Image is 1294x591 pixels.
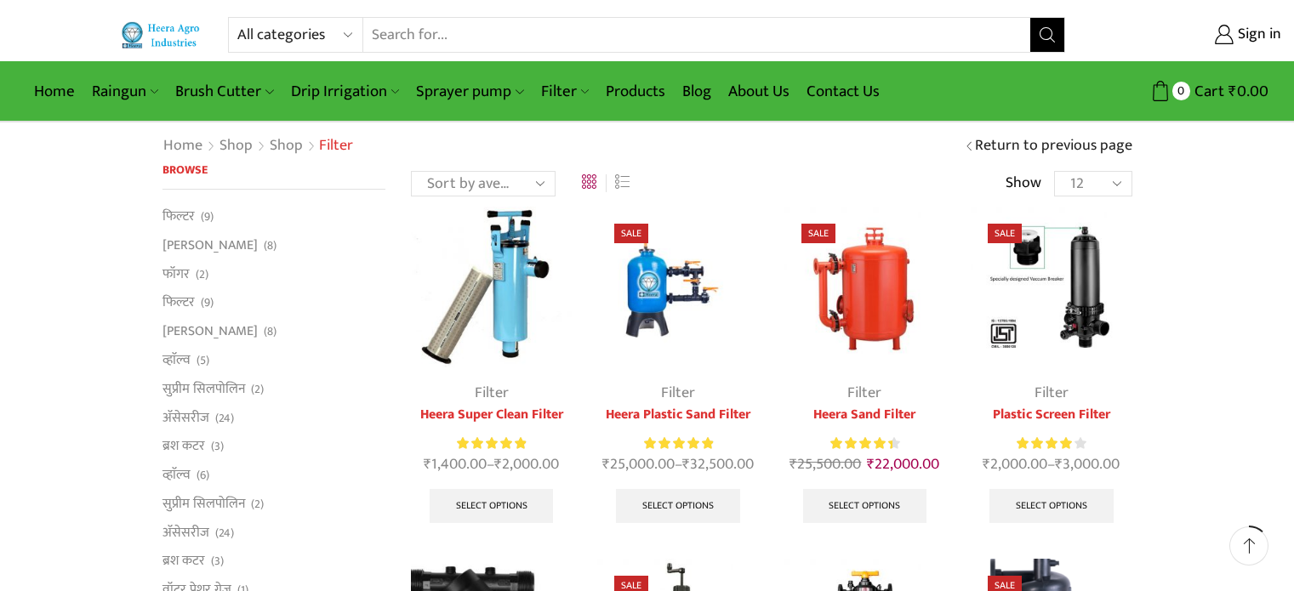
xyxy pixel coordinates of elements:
[162,489,245,518] a: सुप्रीम सिलपोलिन
[162,461,191,490] a: व्हाॅल्व
[430,489,554,523] a: Select options for “Heera Super Clean Filter”
[1055,452,1063,477] span: ₹
[867,452,875,477] span: ₹
[989,489,1114,523] a: Select options for “Plastic Screen Filter”
[644,435,713,452] span: Rated out of 5
[971,207,1132,367] img: Plastic Screen Filter
[1091,20,1281,50] a: Sign in
[1006,173,1041,195] span: Show
[602,452,675,477] bdi: 25,000.00
[162,547,205,576] a: ब्रश कटर
[597,405,758,425] a: Heera Plastic Sand Filter
[162,207,195,230] a: फिल्टर
[215,410,234,427] span: (24)
[682,452,754,477] bdi: 32,500.00
[847,380,881,406] a: Filter
[597,71,674,111] a: Products
[219,135,254,157] a: Shop
[162,432,205,461] a: ब्रश कटर
[830,435,892,452] span: Rated out of 5
[784,207,945,367] img: Heera Sand Filter
[408,71,532,111] a: Sprayer pump
[830,435,899,452] div: Rated 4.50 out of 5
[162,317,258,346] a: [PERSON_NAME]
[1234,24,1281,46] span: Sign in
[1035,380,1069,406] a: Filter
[162,160,208,179] span: Browse
[616,489,740,523] a: Select options for “Heera Plastic Sand Filter”
[251,496,264,513] span: (2)
[211,438,224,455] span: (3)
[1030,18,1064,52] button: Search button
[196,266,208,283] span: (2)
[162,374,245,403] a: सुप्रीम सिलपोलिन
[162,230,258,259] a: [PERSON_NAME]
[602,452,610,477] span: ₹
[801,224,835,243] span: Sale
[784,405,945,425] a: Heera Sand Filter
[682,452,690,477] span: ₹
[411,171,556,196] select: Shop order
[983,452,1047,477] bdi: 2,000.00
[167,71,282,111] a: Brush Cutter
[424,452,487,477] bdi: 1,400.00
[264,323,276,340] span: (8)
[790,452,797,477] span: ₹
[162,518,209,547] a: अ‍ॅसेसरीज
[424,452,431,477] span: ₹
[1228,78,1268,105] bdi: 0.00
[264,237,276,254] span: (8)
[197,352,209,369] span: (5)
[533,71,597,111] a: Filter
[475,380,509,406] a: Filter
[319,137,353,156] h1: Filter
[162,288,195,317] a: फिल्टर
[988,224,1022,243] span: Sale
[971,453,1132,476] span: –
[162,259,190,288] a: फॉगर
[411,207,572,367] img: Heera-super-clean-filter
[457,435,526,452] div: Rated 5.00 out of 5
[644,435,713,452] div: Rated 5.00 out of 5
[363,18,1031,52] input: Search for...
[162,135,353,157] nav: Breadcrumb
[162,346,191,375] a: व्हाॅल्व
[1055,452,1120,477] bdi: 3,000.00
[867,452,939,477] bdi: 22,000.00
[201,294,214,311] span: (9)
[1172,82,1190,99] span: 0
[983,452,990,477] span: ₹
[494,452,559,477] bdi: 2,000.00
[411,453,572,476] span: –
[597,207,758,367] img: Heera Plastic Sand Filter
[720,71,798,111] a: About Us
[803,489,927,523] a: Select options for “Heera Sand Filter”
[975,135,1132,157] a: Return to previous page
[201,208,214,225] span: (9)
[197,467,209,484] span: (6)
[251,381,264,398] span: (2)
[1082,76,1268,107] a: 0 Cart ₹0.00
[1190,80,1224,103] span: Cart
[162,135,203,157] a: Home
[269,135,304,157] a: Shop
[83,71,167,111] a: Raingun
[411,405,572,425] a: Heera Super Clean Filter
[211,553,224,570] span: (3)
[494,452,502,477] span: ₹
[597,453,758,476] span: –
[282,71,408,111] a: Drip Irrigation
[661,380,695,406] a: Filter
[215,525,234,542] span: (24)
[790,452,861,477] bdi: 25,500.00
[1017,435,1072,452] span: Rated out of 5
[674,71,720,111] a: Blog
[971,405,1132,425] a: Plastic Screen Filter
[457,435,526,452] span: Rated out of 5
[26,71,83,111] a: Home
[798,71,888,111] a: Contact Us
[1017,435,1086,452] div: Rated 4.00 out of 5
[1228,78,1237,105] span: ₹
[614,224,648,243] span: Sale
[162,403,209,432] a: अ‍ॅसेसरीज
